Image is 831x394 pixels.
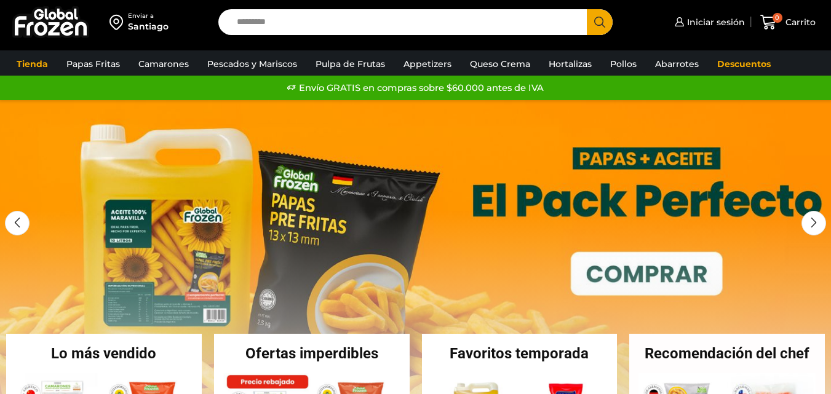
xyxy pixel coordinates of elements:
[128,12,169,20] div: Enviar a
[587,9,613,35] button: Search button
[109,12,128,33] img: address-field-icon.svg
[543,52,598,76] a: Hortalizas
[309,52,391,76] a: Pulpa de Frutas
[757,8,819,37] a: 0 Carrito
[5,211,30,235] div: Previous slide
[214,346,410,361] h2: Ofertas imperdibles
[711,52,777,76] a: Descuentos
[422,346,618,361] h2: Favoritos temporada
[132,52,195,76] a: Camarones
[60,52,126,76] a: Papas Fritas
[128,20,169,33] div: Santiago
[782,16,816,28] span: Carrito
[773,13,782,23] span: 0
[684,16,745,28] span: Iniciar sesión
[397,52,458,76] a: Appetizers
[6,346,202,361] h2: Lo más vendido
[649,52,705,76] a: Abarrotes
[201,52,303,76] a: Pescados y Mariscos
[464,52,536,76] a: Queso Crema
[629,346,825,361] h2: Recomendación del chef
[10,52,54,76] a: Tienda
[604,52,643,76] a: Pollos
[801,211,826,235] div: Next slide
[672,10,745,34] a: Iniciar sesión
